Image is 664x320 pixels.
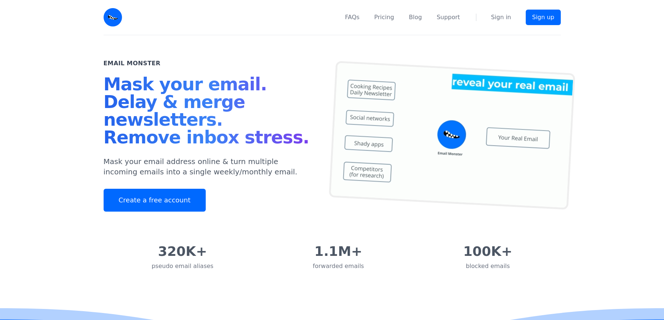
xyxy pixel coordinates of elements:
[104,156,314,177] p: Mask your email address online & turn multiple incoming emails into a single weekly/monthly email.
[526,10,560,25] a: Sign up
[409,13,422,22] a: Blog
[152,262,213,271] div: pseudo email aliases
[104,8,122,27] img: Email Monster
[313,262,364,271] div: forwarded emails
[104,189,206,212] a: Create a free account
[345,13,359,22] a: FAQs
[463,262,512,271] div: blocked emails
[491,13,511,22] a: Sign in
[328,61,575,210] img: temp mail, free temporary mail, Temporary Email
[437,13,460,22] a: Support
[152,244,213,259] div: 320K+
[463,244,512,259] div: 100K+
[374,13,394,22] a: Pricing
[104,75,314,149] h1: Mask your email. Delay & merge newsletters. Remove inbox stress.
[104,59,161,68] h2: Email Monster
[313,244,364,259] div: 1.1M+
